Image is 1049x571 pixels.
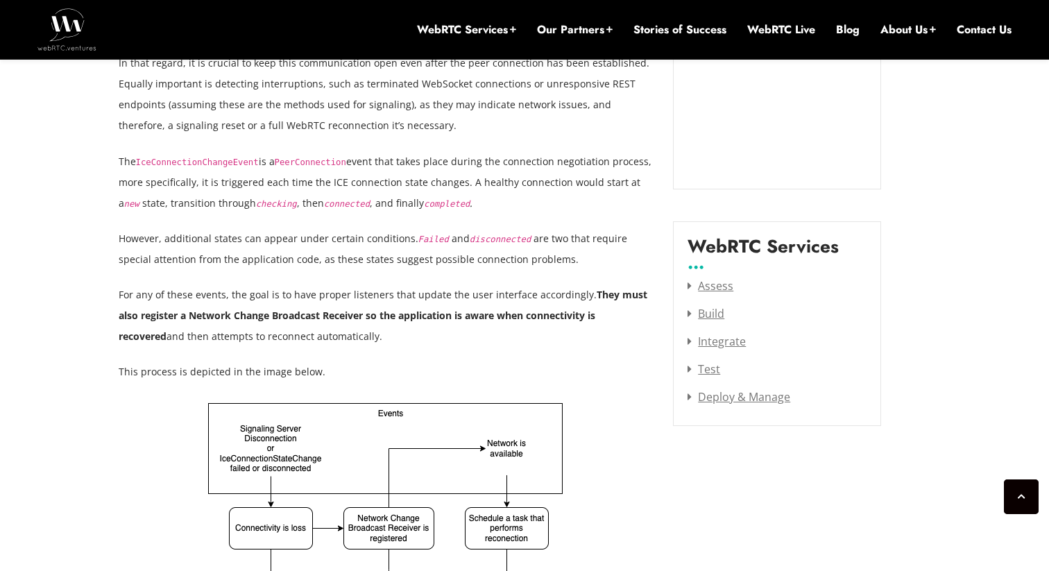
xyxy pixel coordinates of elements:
[417,22,516,37] a: WebRTC Services
[470,235,531,244] code: disconnected
[119,361,653,382] p: This process is depicted in the image below.
[119,228,653,270] p: However, additional states can appear under certain conditions. and are two that require special ...
[124,199,139,209] code: new
[633,22,726,37] a: Stories of Success
[688,361,720,377] a: Test
[688,306,724,321] a: Build
[37,8,96,50] img: WebRTC.ventures
[119,284,653,347] p: For any of these events, the goal is to have proper listeners that update the user interface acco...
[537,22,613,37] a: Our Partners
[275,157,346,167] code: PeerConnection
[688,389,790,404] a: Deploy & Manage
[747,22,815,37] a: WebRTC Live
[418,235,449,244] code: Failed
[324,199,370,209] code: connected
[424,199,470,209] code: completed
[119,151,653,214] p: The is a event that takes place during the connection negotiation process, more specifically, it ...
[688,334,746,349] a: Integrate
[688,278,733,293] a: Assess
[119,53,653,136] p: In that regard, it is crucial to keep this communication open even after the peer connection has ...
[119,288,647,343] strong: They must also register a Network Change Broadcast Receiver so the application is aware when conn...
[136,157,259,167] code: IceConnectionChangeEvent
[880,22,936,37] a: About Us
[424,196,472,210] em: .
[957,22,1012,37] a: Contact Us
[836,22,860,37] a: Blog
[688,236,839,268] label: WebRTC Services
[256,199,297,209] code: checking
